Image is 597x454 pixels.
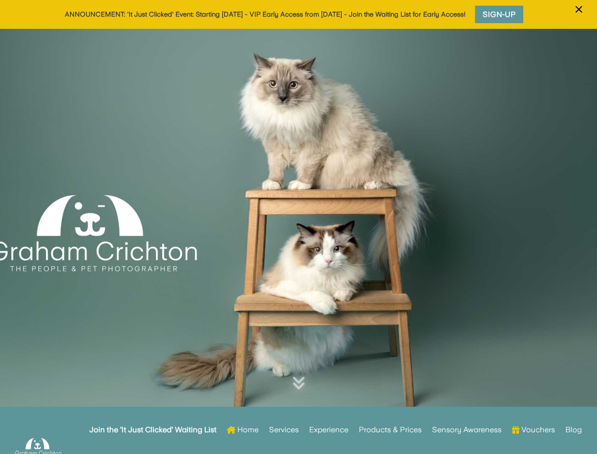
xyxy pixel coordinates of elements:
[473,3,526,26] a: Sign-Up
[432,411,502,448] a: Sensory Awareness
[89,427,216,433] strong: Join the ‘It Just Clicked’ Waiting List
[89,411,216,448] a: Join the ‘It Just Clicked’ Waiting List
[574,0,583,18] span: ×
[570,1,588,29] button: ×
[359,411,422,448] a: Products & Prices
[309,411,348,448] a: Experience
[65,10,466,18] a: ANNOUNCEMENT: 'It Just Clicked' Event: Starting [DATE] - VIP Early Access from [DATE] - Join the ...
[269,411,299,448] a: Services
[227,411,259,448] a: Home
[512,411,555,448] a: Vouchers
[565,411,582,448] a: Blog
